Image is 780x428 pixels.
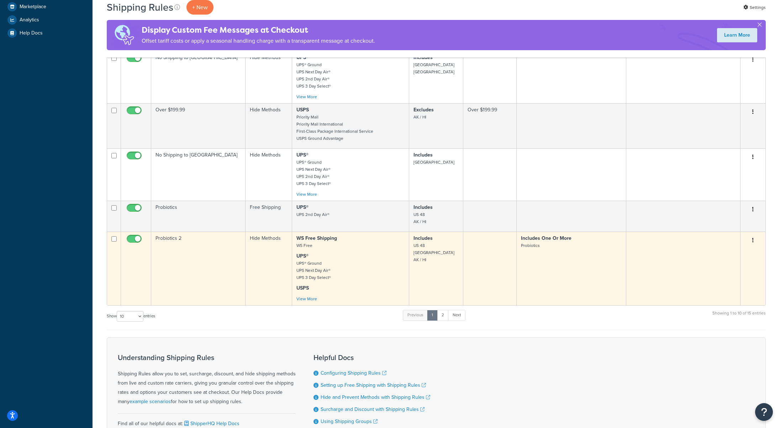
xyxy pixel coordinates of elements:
[151,232,246,305] td: Probiotics 2
[413,151,433,159] strong: Includes
[151,201,246,232] td: Probiotics
[296,62,331,89] small: UPS® Ground UPS Next Day Air® UPS 2nd Day Air® UPS 3 Day Select®
[313,354,430,361] h3: Helpful Docs
[403,310,428,321] a: Previous
[118,354,296,361] h3: Understanding Shipping Rules
[117,311,143,322] select: Showentries
[296,94,317,100] a: View More
[463,103,517,148] td: Over $199.99
[118,354,296,406] div: Shipping Rules allow you to set, surcharge, discount, and hide shipping methods from live and cus...
[296,284,309,292] strong: USPS
[183,420,239,427] a: ShipperHQ Help Docs
[246,103,292,148] td: Hide Methods
[448,310,465,321] a: Next
[743,2,766,12] a: Settings
[246,232,292,305] td: Hide Methods
[321,406,425,413] a: Surcharge and Discount with Shipping Rules
[107,311,155,322] label: Show entries
[413,242,454,263] small: US 48 [GEOGRAPHIC_DATA] AK / HI
[151,148,246,201] td: No Shipping to [GEOGRAPHIC_DATA]
[296,114,373,142] small: Priority Mail Priority Mail International First-Class Package International Service USPS Ground A...
[437,310,449,321] a: 2
[142,24,375,36] h4: Display Custom Fee Messages at Checkout
[296,211,330,218] small: UPS 2nd Day Air®
[413,211,426,225] small: US 48 AK / HI
[130,398,171,405] a: example scenarios
[142,36,375,46] p: Offset tariff costs or apply a seasonal handling charge with a transparent message at checkout.
[20,30,43,36] span: Help Docs
[296,106,309,113] strong: USPS
[107,0,173,14] h1: Shipping Rules
[151,51,246,103] td: No Shipping to [GEOGRAPHIC_DATA]
[413,159,454,165] small: [GEOGRAPHIC_DATA]
[296,260,331,281] small: UPS® Ground UPS Next Day Air® UPS 3 Day Select®
[413,106,434,113] strong: Excludes
[712,309,766,324] div: Showing 1 to 10 of 15 entries
[5,14,87,26] a: Analytics
[755,403,773,421] button: Open Resource Center
[321,418,378,425] a: Using Shipping Groups
[521,242,540,249] small: Probiotics
[717,28,757,42] a: Learn More
[296,204,309,211] strong: UPS®
[151,103,246,148] td: Over $199.99
[296,159,331,187] small: UPS® Ground UPS Next Day Air® UPS 2nd Day Air® UPS 3 Day Select®
[413,114,426,120] small: AK / HI
[20,4,46,10] span: Marketplace
[321,393,430,401] a: Hide and Prevent Methods with Shipping Rules
[296,234,337,242] strong: WS Free Shipping
[20,17,39,23] span: Analytics
[5,0,87,13] a: Marketplace
[413,234,433,242] strong: Includes
[296,151,309,159] strong: UPS®
[246,51,292,103] td: Hide Methods
[296,296,317,302] a: View More
[246,148,292,201] td: Hide Methods
[321,369,386,377] a: Configuring Shipping Rules
[296,252,309,260] strong: UPS®
[296,191,317,197] a: View More
[413,204,433,211] strong: Includes
[246,201,292,232] td: Free Shipping
[296,242,312,249] small: WS Free
[521,234,571,242] strong: Includes One Or More
[427,310,438,321] a: 1
[107,20,142,50] img: duties-banner-06bc72dcb5fe05cb3f9472aba00be2ae8eb53ab6f0d8bb03d382ba314ac3c341.png
[5,27,87,39] a: Help Docs
[321,381,426,389] a: Setting up Free Shipping with Shipping Rules
[413,62,454,75] small: [GEOGRAPHIC_DATA] [GEOGRAPHIC_DATA]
